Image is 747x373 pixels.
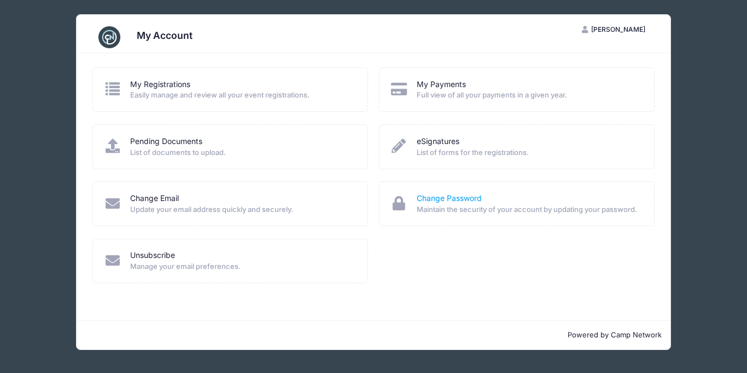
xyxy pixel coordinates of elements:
[417,79,466,90] a: My Payments
[130,204,353,215] span: Update your email address quickly and securely.
[417,90,640,101] span: Full view of all your payments in a given year.
[130,261,353,272] span: Manage your email preferences.
[137,30,192,41] h3: My Account
[417,193,482,204] a: Change Password
[130,90,353,101] span: Easily manage and review all your event registrations.
[130,193,179,204] a: Change Email
[85,330,662,341] p: Powered by Camp Network
[591,25,645,33] span: [PERSON_NAME]
[417,147,640,158] span: List of forms for the registrations.
[417,204,640,215] span: Maintain the security of your account by updating your password.
[573,20,655,39] button: [PERSON_NAME]
[130,250,175,261] a: Unsubscribe
[130,147,353,158] span: List of documents to upload.
[130,136,202,147] a: Pending Documents
[130,79,190,90] a: My Registrations
[98,26,120,48] img: CampNetwork
[417,136,459,147] a: eSignatures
